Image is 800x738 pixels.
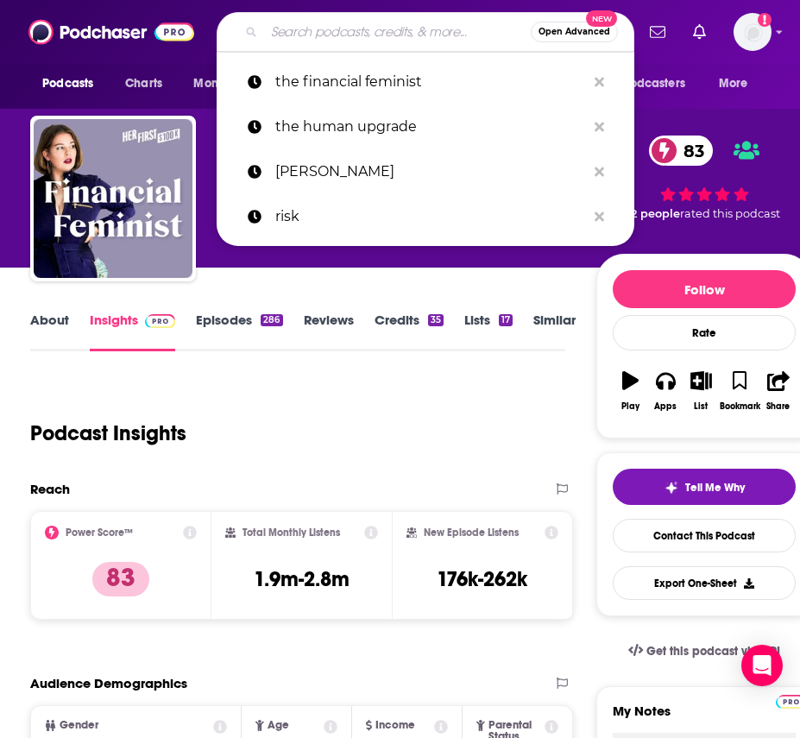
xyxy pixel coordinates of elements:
[533,312,576,351] a: Similar
[602,72,685,96] span: For Podcasters
[646,644,780,659] span: Get this podcast via API
[181,67,277,100] button: open menu
[707,67,770,100] button: open menu
[665,481,678,495] img: tell me why sparkle
[720,401,760,412] div: Bookmark
[92,562,149,596] p: 83
[254,566,350,592] h3: 1.9m-2.8m
[30,312,69,351] a: About
[464,312,513,351] a: Lists17
[499,314,513,326] div: 17
[217,149,634,194] a: [PERSON_NAME]
[734,13,772,51] button: Show profile menu
[275,60,586,104] p: the financial feminist
[375,720,415,731] span: Income
[30,420,186,446] h1: Podcast Insights
[42,72,93,96] span: Podcasts
[613,360,648,422] button: Play
[586,10,617,27] span: New
[761,360,797,422] button: Share
[766,401,790,412] div: Share
[621,401,639,412] div: Play
[375,312,444,351] a: Credits35
[613,469,796,505] button: tell me why sparkleTell Me Why
[683,360,719,422] button: List
[719,72,748,96] span: More
[734,13,772,51] img: User Profile
[28,16,194,48] img: Podchaser - Follow, Share and Rate Podcasts
[613,315,796,350] div: Rate
[275,149,586,194] p: tara brach
[145,314,175,328] img: Podchaser Pro
[613,270,796,308] button: Follow
[66,527,133,539] h2: Power Score™
[217,60,634,104] a: the financial feminist
[591,67,710,100] button: open menu
[437,566,527,592] h3: 176k-262k
[243,527,340,539] h2: Total Monthly Listens
[34,119,192,278] img: Financial Feminist
[424,527,519,539] h2: New Episode Listens
[268,720,289,731] span: Age
[264,18,531,46] input: Search podcasts, credits, & more...
[680,207,780,220] span: rated this podcast
[217,194,634,239] a: risk
[30,675,187,691] h2: Audience Demographics
[734,13,772,51] span: Logged in as AirwaveMedia
[30,67,116,100] button: open menu
[90,312,175,351] a: InsightsPodchaser Pro
[686,17,713,47] a: Show notifications dropdown
[30,481,70,497] h2: Reach
[649,136,713,166] a: 83
[217,104,634,149] a: the human upgrade
[614,630,794,672] a: Get this podcast via API
[539,28,610,36] span: Open Advanced
[666,136,713,166] span: 83
[275,104,586,149] p: the human upgrade
[685,481,745,495] span: Tell Me Why
[613,519,796,552] a: Contact This Podcast
[196,312,282,351] a: Episodes286
[304,312,354,351] a: Reviews
[217,12,634,52] div: Search podcasts, credits, & more...
[193,72,255,96] span: Monitoring
[654,401,677,412] div: Apps
[60,720,98,731] span: Gender
[631,207,680,220] span: 2 people
[758,13,772,27] svg: Add a profile image
[125,72,162,96] span: Charts
[114,67,173,100] a: Charts
[719,360,761,422] button: Bookmark
[613,703,796,733] label: My Notes
[531,22,618,42] button: Open AdvancedNew
[261,314,282,326] div: 286
[643,17,672,47] a: Show notifications dropdown
[648,360,683,422] button: Apps
[741,645,783,686] div: Open Intercom Messenger
[694,401,708,412] div: List
[428,314,444,326] div: 35
[613,566,796,600] button: Export One-Sheet
[275,194,586,239] p: risk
